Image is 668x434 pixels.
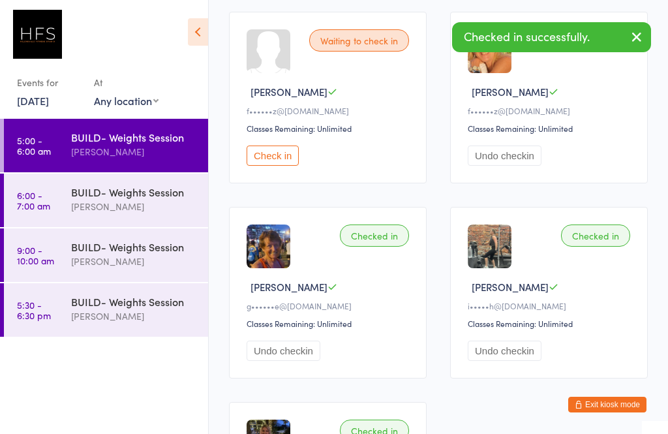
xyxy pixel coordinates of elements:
[247,146,299,166] button: Check in
[94,93,159,108] div: Any location
[4,119,208,172] a: 5:00 -6:00 amBUILD- Weights Session[PERSON_NAME]
[247,225,290,268] img: image1692870750.png
[17,93,49,108] a: [DATE]
[71,254,197,269] div: [PERSON_NAME]
[250,85,327,99] span: [PERSON_NAME]
[17,300,51,320] time: 5:30 - 6:30 pm
[17,190,50,211] time: 6:00 - 7:00 am
[71,144,197,159] div: [PERSON_NAME]
[247,300,413,311] div: g••••••e@[DOMAIN_NAME]
[71,240,197,254] div: BUILD- Weights Session
[4,174,208,227] a: 6:00 -7:00 amBUILD- Weights Session[PERSON_NAME]
[468,146,541,166] button: Undo checkin
[468,300,634,311] div: i•••••h@[DOMAIN_NAME]
[247,341,320,361] button: Undo checkin
[17,245,54,266] time: 9:00 - 10:00 am
[568,397,646,412] button: Exit kiosk mode
[17,135,51,156] time: 5:00 - 6:00 am
[71,130,197,144] div: BUILD- Weights Session
[561,225,630,247] div: Checked in
[468,318,634,329] div: Classes Remaining: Unlimited
[71,199,197,214] div: [PERSON_NAME]
[94,72,159,93] div: At
[468,105,634,116] div: f••••••z@[DOMAIN_NAME]
[468,225,511,268] img: image1693117650.png
[468,341,541,361] button: Undo checkin
[17,72,81,93] div: Events for
[247,105,413,116] div: f••••••z@[DOMAIN_NAME]
[452,22,651,52] div: Checked in successfully.
[13,10,62,59] img: Helensvale Fitness Studio (HFS)
[250,280,327,294] span: [PERSON_NAME]
[4,283,208,337] a: 5:30 -6:30 pmBUILD- Weights Session[PERSON_NAME]
[71,309,197,324] div: [PERSON_NAME]
[472,280,549,294] span: [PERSON_NAME]
[340,225,409,247] div: Checked in
[468,123,634,134] div: Classes Remaining: Unlimited
[4,228,208,282] a: 9:00 -10:00 amBUILD- Weights Session[PERSON_NAME]
[71,294,197,309] div: BUILD- Weights Session
[247,123,413,134] div: Classes Remaining: Unlimited
[71,185,197,199] div: BUILD- Weights Session
[309,29,409,52] div: Waiting to check in
[247,318,413,329] div: Classes Remaining: Unlimited
[472,85,549,99] span: [PERSON_NAME]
